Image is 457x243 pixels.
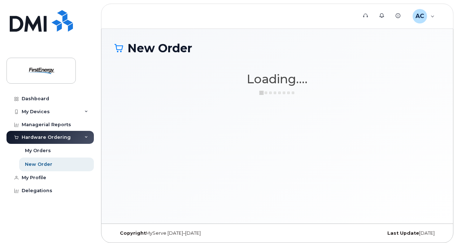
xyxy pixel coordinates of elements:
div: [DATE] [331,230,440,236]
div: MyServe [DATE]–[DATE] [114,230,223,236]
h1: Loading.... [114,72,440,85]
h1: New Order [114,42,440,54]
img: ajax-loader-3a6953c30dc77f0bf724df975f13086db4f4c1262e45940f03d1251963f1bf2e.gif [259,90,295,96]
strong: Copyright [120,230,146,236]
strong: Last Update [387,230,419,236]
